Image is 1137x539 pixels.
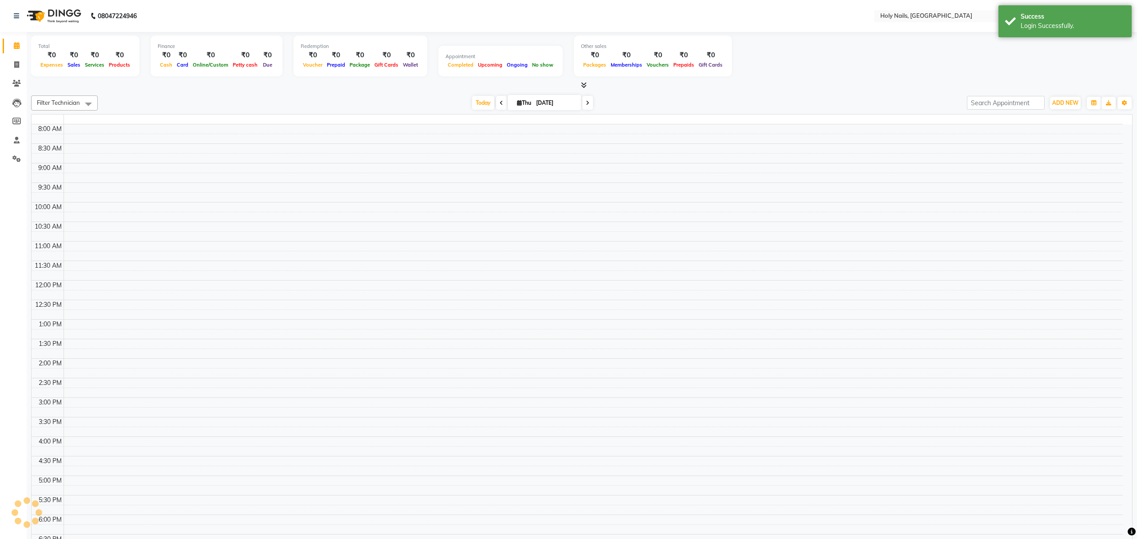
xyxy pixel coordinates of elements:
span: Prepaids [671,62,696,68]
img: logo [23,4,83,28]
span: ADD NEW [1052,99,1078,106]
div: ₹0 [301,50,325,60]
div: Finance [158,43,275,50]
div: ₹0 [83,50,107,60]
div: 1:30 PM [37,339,64,349]
div: ₹0 [38,50,65,60]
div: Other sales [581,43,725,50]
span: Filter Technician [37,99,80,106]
div: ₹0 [372,50,401,60]
div: 11:30 AM [33,261,64,270]
div: Redemption [301,43,420,50]
div: ₹0 [325,50,347,60]
div: Success [1021,12,1125,21]
div: 4:00 PM [37,437,64,446]
span: Ongoing [505,62,530,68]
div: 1:00 PM [37,320,64,329]
div: ₹0 [581,50,608,60]
span: Thu [515,99,533,106]
span: Products [107,62,132,68]
span: Vouchers [644,62,671,68]
span: Expenses [38,62,65,68]
div: ₹0 [671,50,696,60]
div: ₹0 [608,50,644,60]
div: 5:30 PM [37,495,64,505]
div: ₹0 [107,50,132,60]
b: 08047224946 [98,4,137,28]
div: ₹0 [231,50,260,60]
div: ₹0 [175,50,191,60]
div: 6:00 PM [37,515,64,524]
div: Appointment [445,53,556,60]
div: 10:30 AM [33,222,64,231]
div: 9:00 AM [36,163,64,173]
span: Online/Custom [191,62,231,68]
div: ₹0 [347,50,372,60]
div: ₹0 [696,50,725,60]
div: 12:30 PM [33,300,64,309]
span: Prepaid [325,62,347,68]
div: 11:00 AM [33,242,64,251]
span: Sales [65,62,83,68]
div: ₹0 [401,50,420,60]
div: ₹0 [158,50,175,60]
span: Services [83,62,107,68]
div: 8:30 AM [36,144,64,153]
span: Card [175,62,191,68]
div: 10:00 AM [33,202,64,212]
div: ₹0 [644,50,671,60]
span: Completed [445,62,476,68]
div: 5:00 PM [37,476,64,485]
div: 2:00 PM [37,359,64,368]
span: Today [472,96,494,110]
span: No show [530,62,556,68]
span: Memberships [608,62,644,68]
div: 2:30 PM [37,378,64,388]
div: 8:00 AM [36,124,64,134]
span: Due [261,62,274,68]
span: Upcoming [476,62,505,68]
span: Package [347,62,372,68]
div: 12:00 PM [33,281,64,290]
input: Search Appointment [967,96,1045,110]
input: 2025-09-04 [533,96,578,110]
div: ₹0 [260,50,275,60]
span: Packages [581,62,608,68]
span: Gift Cards [372,62,401,68]
div: 9:30 AM [36,183,64,192]
div: ₹0 [65,50,83,60]
div: 3:30 PM [37,417,64,427]
div: Login Successfully. [1021,21,1125,31]
div: ₹0 [191,50,231,60]
div: 4:30 PM [37,456,64,466]
span: Voucher [301,62,325,68]
div: Total [38,43,132,50]
span: Cash [158,62,175,68]
span: Gift Cards [696,62,725,68]
span: Wallet [401,62,420,68]
button: ADD NEW [1050,97,1081,109]
span: Petty cash [231,62,260,68]
div: 3:00 PM [37,398,64,407]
